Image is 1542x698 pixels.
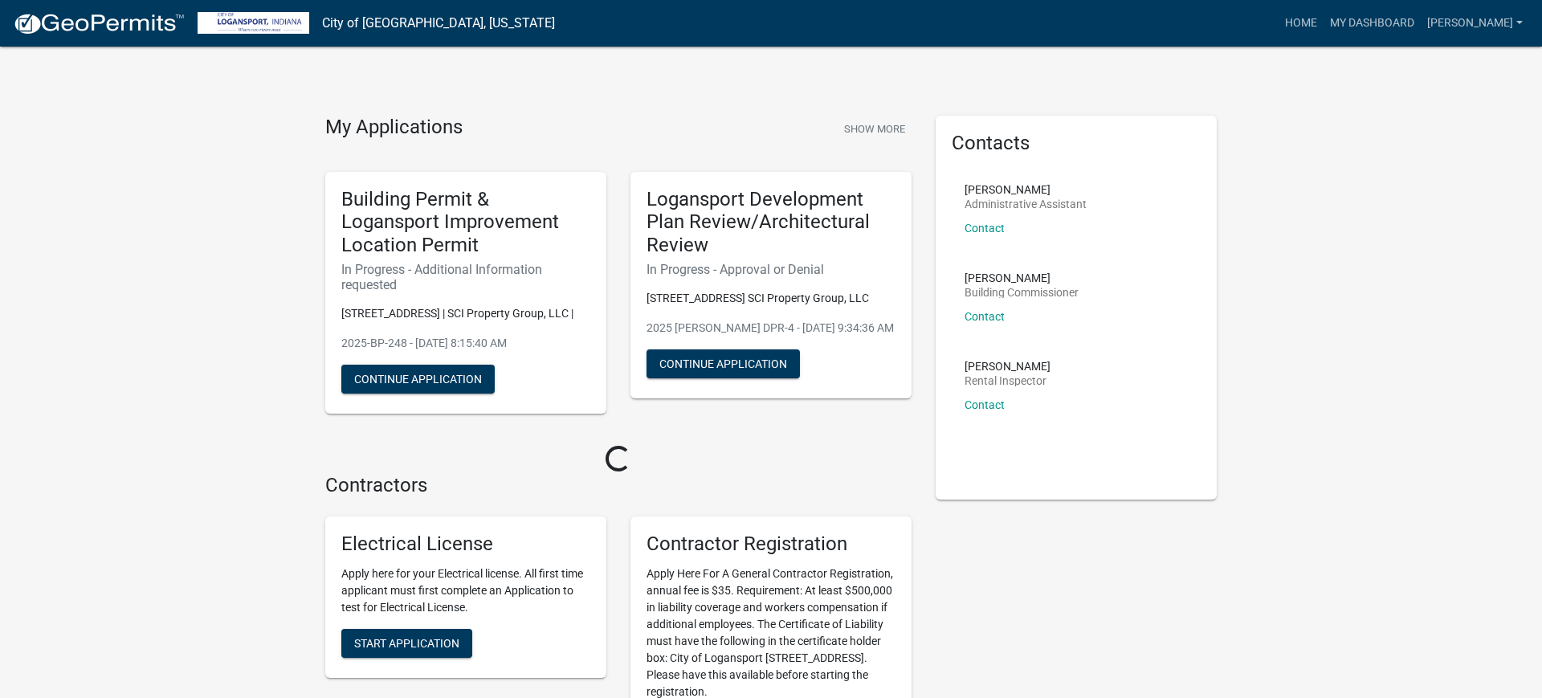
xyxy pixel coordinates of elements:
[647,262,895,277] h6: In Progress - Approval or Denial
[1421,8,1529,39] a: [PERSON_NAME]
[647,290,895,307] p: [STREET_ADDRESS] SCI Property Group, LLC
[1324,8,1421,39] a: My Dashboard
[647,533,895,556] h5: Contractor Registration
[354,636,459,649] span: Start Application
[965,272,1079,284] p: [PERSON_NAME]
[322,10,555,37] a: City of [GEOGRAPHIC_DATA], [US_STATE]
[647,349,800,378] button: Continue Application
[965,198,1087,210] p: Administrative Assistant
[965,361,1050,372] p: [PERSON_NAME]
[838,116,912,142] button: Show More
[647,320,895,337] p: 2025 [PERSON_NAME] DPR-4 - [DATE] 9:34:36 AM
[965,398,1005,411] a: Contact
[325,474,912,497] h4: Contractors
[965,287,1079,298] p: Building Commissioner
[198,12,309,34] img: City of Logansport, Indiana
[965,375,1050,386] p: Rental Inspector
[341,365,495,394] button: Continue Application
[341,565,590,616] p: Apply here for your Electrical license. All first time applicant must first complete an Applicati...
[965,222,1005,235] a: Contact
[341,262,590,292] h6: In Progress - Additional Information requested
[965,184,1087,195] p: [PERSON_NAME]
[952,132,1201,155] h5: Contacts
[341,188,590,257] h5: Building Permit & Logansport Improvement Location Permit
[341,335,590,352] p: 2025-BP-248 - [DATE] 8:15:40 AM
[341,629,472,658] button: Start Application
[341,533,590,556] h5: Electrical License
[325,116,463,140] h4: My Applications
[1279,8,1324,39] a: Home
[965,310,1005,323] a: Contact
[341,305,590,322] p: [STREET_ADDRESS] | SCI Property Group, LLC |
[647,188,895,257] h5: Logansport Development Plan Review/Architectural Review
